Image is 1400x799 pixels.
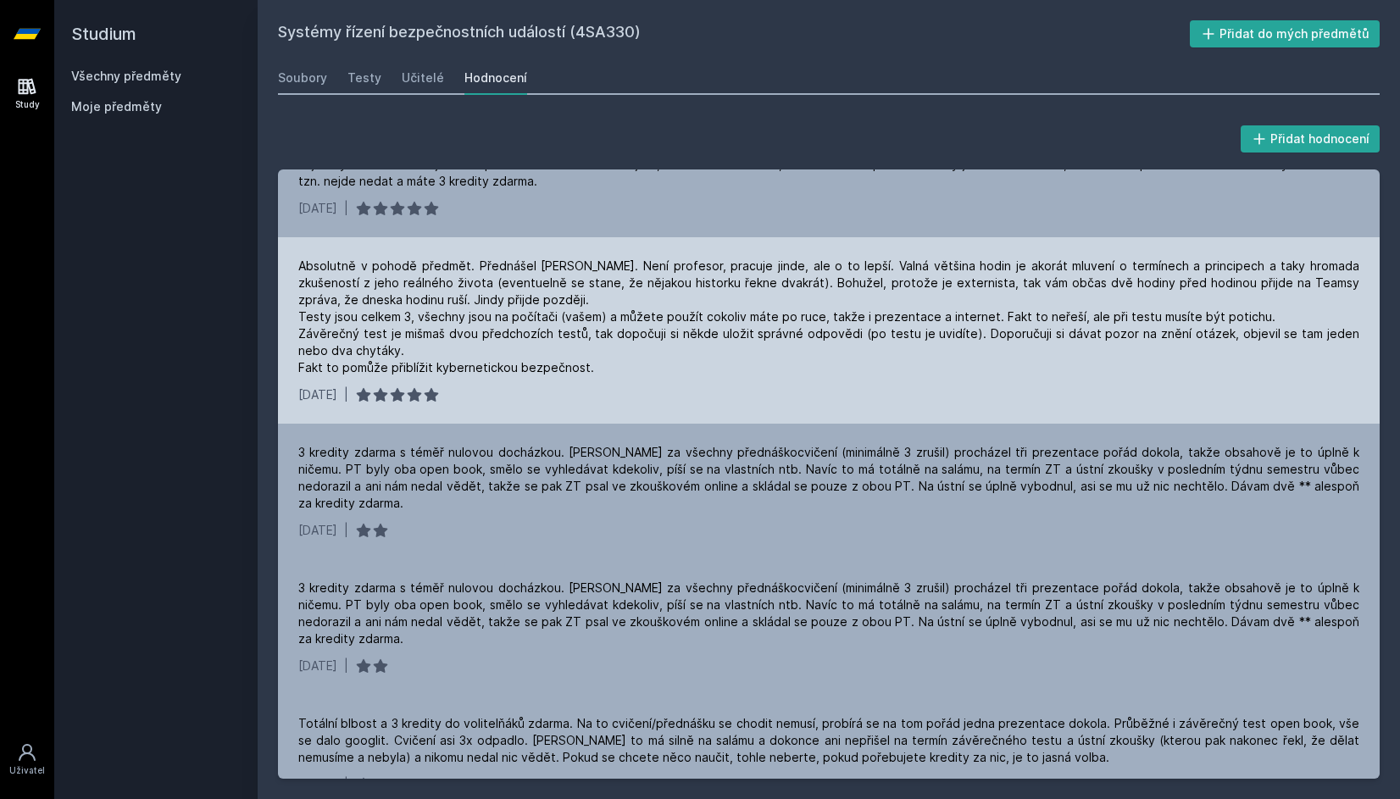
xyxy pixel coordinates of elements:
[3,734,51,785] a: Uživatel
[298,258,1359,376] div: Absolutně v pohodě předmět. Přednášel [PERSON_NAME]. Není profesor, pracuje jinde, ale o to lepší...
[1241,125,1381,153] button: Přidat hodnocení
[1190,20,1381,47] button: Přidat do mých předmětů
[402,69,444,86] div: Učitelé
[298,715,1359,766] div: Totální blbost a 3 kredity do volitelňáků zdarma. Na to cvičení/přednášku se chodit nemusí, probí...
[278,69,327,86] div: Soubory
[347,61,381,95] a: Testy
[15,98,40,111] div: Study
[344,386,348,403] div: |
[278,61,327,95] a: Soubory
[3,68,51,119] a: Study
[298,386,337,403] div: [DATE]
[298,580,1359,647] div: 3 kredity zdarma s téměř nulovou docházkou. [PERSON_NAME] za všechny přednáškocvičení (minimálně ...
[71,69,181,83] a: Všechny předměty
[344,776,348,793] div: |
[298,776,337,793] div: [DATE]
[344,200,348,217] div: |
[464,69,527,86] div: Hodnocení
[9,764,45,777] div: Uživatel
[298,658,337,674] div: [DATE]
[298,444,1359,512] div: 3 kredity zdarma s téměř nulovou docházkou. [PERSON_NAME] za všechny přednáškocvičení (minimálně ...
[344,658,348,674] div: |
[464,61,527,95] a: Hodnocení
[278,20,1190,47] h2: Systémy řízení bezpečnostních událostí (4SA330)
[347,69,381,86] div: Testy
[298,522,337,539] div: [DATE]
[71,98,162,115] span: Moje předměty
[344,522,348,539] div: |
[298,200,337,217] div: [DATE]
[402,61,444,95] a: Učitelé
